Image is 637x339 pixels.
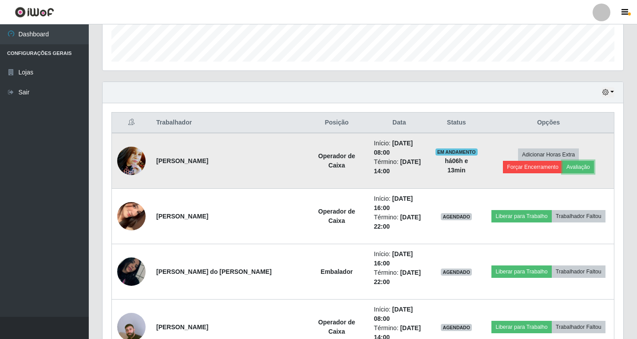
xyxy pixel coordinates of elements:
[374,195,413,211] time: [DATE] 16:00
[374,157,424,176] li: Término:
[156,323,208,331] strong: [PERSON_NAME]
[374,249,424,268] li: Início:
[445,157,468,174] strong: há 06 h e 13 min
[503,161,562,173] button: Forçar Encerramento
[441,269,472,276] span: AGENDADO
[318,319,355,335] strong: Operador de Caixa
[151,113,305,133] th: Trabalhador
[320,268,352,275] strong: Embalador
[374,268,424,287] li: Término:
[562,161,594,173] button: Avaliação
[15,7,54,18] img: CoreUI Logo
[518,148,579,161] button: Adicionar Horas Extra
[552,210,605,222] button: Trabalhador Faltou
[491,321,551,333] button: Liberar para Trabalho
[491,210,551,222] button: Liberar para Trabalho
[374,305,424,323] li: Início:
[374,139,424,157] li: Início:
[117,246,146,297] img: 1753031144832.jpeg
[430,113,483,133] th: Status
[552,265,605,278] button: Trabalhador Faltou
[374,306,413,322] time: [DATE] 08:00
[318,208,355,224] strong: Operador de Caixa
[374,213,424,231] li: Término:
[368,113,430,133] th: Data
[117,142,146,179] img: 1632155042572.jpeg
[552,321,605,333] button: Trabalhador Faltou
[435,148,478,156] span: EM ANDAMENTO
[156,268,272,275] strong: [PERSON_NAME] do [PERSON_NAME]
[374,140,413,156] time: [DATE] 08:00
[156,213,208,220] strong: [PERSON_NAME]
[374,250,413,267] time: [DATE] 16:00
[491,265,551,278] button: Liberar para Trabalho
[441,213,472,220] span: AGENDADO
[156,157,208,164] strong: [PERSON_NAME]
[483,113,614,133] th: Opções
[441,324,472,331] span: AGENDADO
[374,194,424,213] li: Início:
[318,152,355,169] strong: Operador de Caixa
[117,186,146,247] img: 1753654466670.jpeg
[305,113,369,133] th: Posição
